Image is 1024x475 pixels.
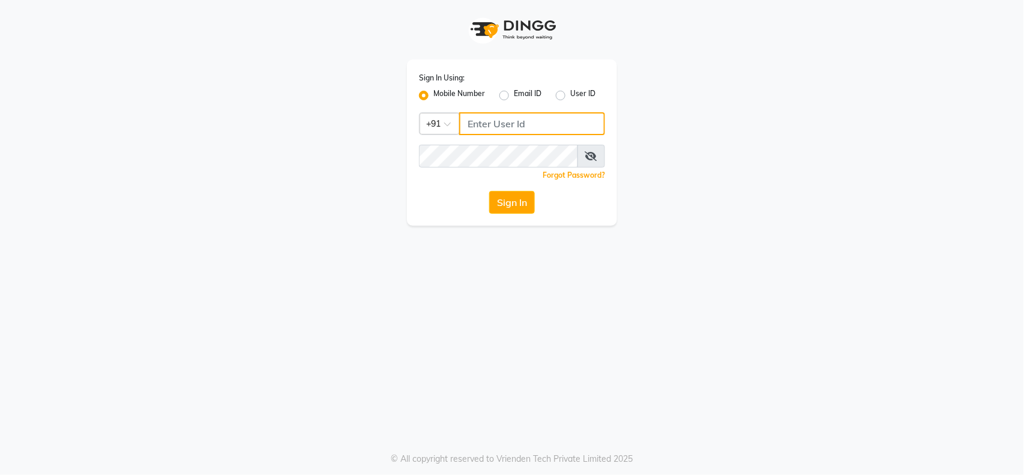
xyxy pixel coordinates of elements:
[514,88,541,103] label: Email ID
[419,145,578,168] input: Username
[570,88,595,103] label: User ID
[419,73,465,83] label: Sign In Using:
[489,191,535,214] button: Sign In
[464,12,560,47] img: logo1.svg
[543,171,605,180] a: Forgot Password?
[459,112,605,135] input: Username
[433,88,485,103] label: Mobile Number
